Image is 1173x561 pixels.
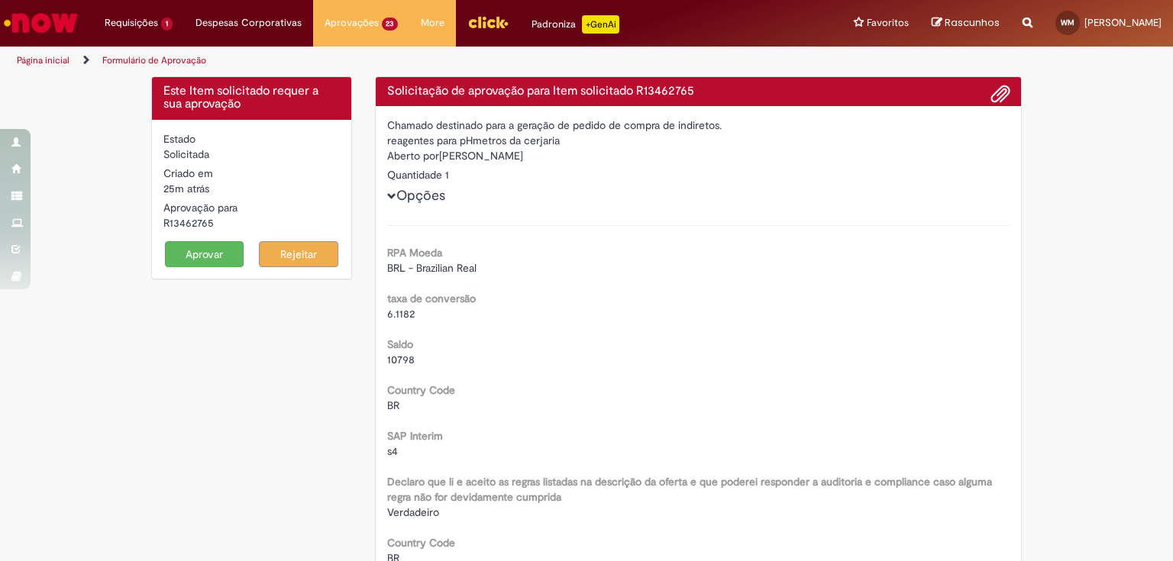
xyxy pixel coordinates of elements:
[163,181,340,196] div: 29/08/2025 14:44:54
[1061,18,1074,27] span: WM
[195,15,302,31] span: Despesas Corporativas
[532,15,619,34] div: Padroniza
[165,241,244,267] button: Aprovar
[387,85,1010,98] h4: Solicitação de aprovação para Item solicitado R13462765
[163,182,209,195] span: 25m atrás
[387,444,398,458] span: s4
[387,133,1010,148] div: reagentes para pHmetros da cerjaria
[387,148,1010,167] div: [PERSON_NAME]
[387,383,455,397] b: Country Code
[163,166,213,181] label: Criado em
[387,118,1010,133] div: Chamado destinado para a geração de pedido de compra de indiretos.
[387,505,439,519] span: Verdadeiro
[387,353,415,366] span: 10798
[387,246,442,260] b: RPA Moeda
[387,536,455,550] b: Country Code
[387,337,413,351] b: Saldo
[582,15,619,34] p: +GenAi
[387,475,992,504] b: Declaro que li e aceito as regras listadas na descrição da oferta e que poderei responder a audit...
[387,148,439,163] label: Aberto por
[932,16,1000,31] a: Rascunhos
[945,15,1000,30] span: Rascunhos
[163,182,209,195] time: 29/08/2025 14:44:54
[17,54,69,66] a: Página inicial
[1084,16,1162,29] span: [PERSON_NAME]
[387,398,399,412] span: BR
[163,147,340,162] div: Solicitada
[387,292,476,305] b: taxa de conversão
[382,18,399,31] span: 23
[467,11,509,34] img: click_logo_yellow_360x200.png
[2,8,80,38] img: ServiceNow
[161,18,173,31] span: 1
[259,241,338,267] button: Rejeitar
[105,15,158,31] span: Requisições
[11,47,771,75] ul: Trilhas de página
[387,261,477,275] span: BRL - Brazilian Real
[387,429,443,443] b: SAP Interim
[163,215,340,231] div: R13462765
[163,85,340,111] h4: Este Item solicitado requer a sua aprovação
[421,15,444,31] span: More
[387,167,1010,182] div: Quantidade 1
[102,54,206,66] a: Formulário de Aprovação
[867,15,909,31] span: Favoritos
[163,200,238,215] label: Aprovação para
[387,307,415,321] span: 6.1182
[163,131,195,147] label: Estado
[325,15,379,31] span: Aprovações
